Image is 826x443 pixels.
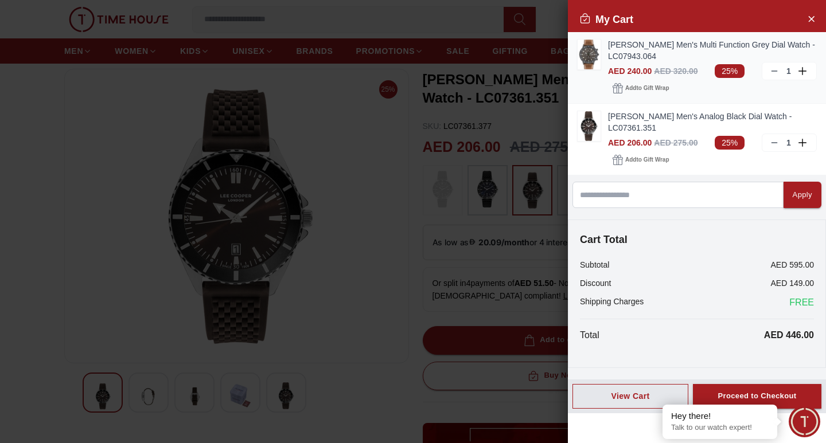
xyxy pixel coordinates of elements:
p: 1 [784,65,793,77]
span: AED 275.00 [654,138,698,147]
h4: Cart Total [580,232,814,248]
span: AED 206.00 [608,138,652,147]
p: 1 [784,137,793,148]
a: [PERSON_NAME] Men's Analog Black Dial Watch - LC07361.351 [608,111,817,134]
h2: My Cart [579,11,633,28]
span: FREE [789,296,814,309]
span: AED 240.00 [608,66,652,76]
span: 25% [715,64,745,78]
p: Subtotal [580,259,609,270]
div: Hey there! [671,410,769,422]
button: Proceed to Checkout [693,384,821,409]
img: ... [578,111,601,141]
a: [PERSON_NAME] Men's Multi Function Grey Dial Watch - LC07943.064 [608,39,817,62]
button: Close Account [802,9,820,28]
span: Add to Gift Wrap [625,154,669,166]
div: Apply [793,189,812,202]
p: Shipping Charges [580,296,644,309]
div: Chat Widget [789,406,820,437]
p: AED 446.00 [764,328,814,342]
button: View Cart [572,384,688,409]
span: 25% [715,136,745,150]
div: Proceed to Checkout [718,390,796,403]
p: AED 595.00 [771,259,815,270]
span: Add to Gift Wrap [625,83,669,94]
p: Discount [580,277,611,289]
img: ... [578,40,601,69]
span: AED 320.00 [654,66,698,76]
p: Talk to our watch expert! [671,423,769,433]
button: Apply [784,182,821,208]
p: Total [580,328,599,342]
p: AED 149.00 [771,277,815,289]
button: Addto Gift Wrap [608,80,673,96]
div: View Cart [582,390,679,402]
button: Addto Gift Wrap [608,152,673,168]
